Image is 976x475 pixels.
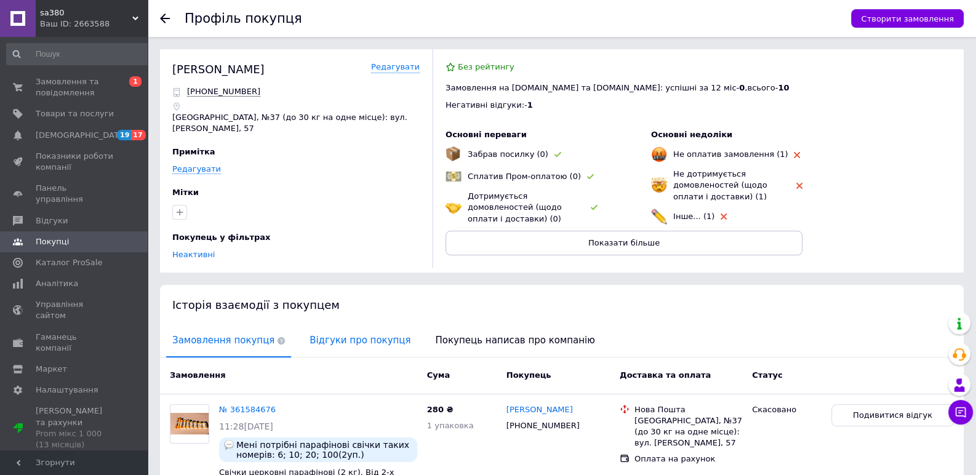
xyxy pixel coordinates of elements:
input: Пошук [6,43,150,65]
button: Створити замовлення [851,9,964,28]
img: rating-tag-type [554,152,561,158]
span: Мітки [172,188,199,197]
h1: Профіль покупця [185,11,302,26]
span: Cума [427,370,450,380]
div: Оплата на рахунок [634,453,742,465]
span: [PERSON_NAME] та рахунки [36,405,114,450]
span: 11:28[DATE] [219,421,273,431]
span: Гаманець компанії [36,332,114,354]
span: 1 [527,100,533,110]
span: 0 [739,83,745,92]
img: :speech_balloon: [224,440,234,450]
span: Налаштування [36,385,98,396]
div: Повернутися назад [160,14,170,23]
span: Відгуки про покупця [303,325,417,356]
span: Забрав посилку (0) [468,150,548,159]
a: № 361584676 [219,405,276,414]
span: Основні переваги [446,130,527,139]
span: Статус [752,370,783,380]
span: Інше... (1) [673,212,714,221]
button: Показати більше [446,231,802,255]
span: Мені потрібні парафінові свічки таких номерів: 6; 10; 20; 100(2уп.) [236,440,412,460]
img: rating-tag-type [794,152,800,158]
span: Дотримується домовленостей (щодо оплати і доставки) (0) [468,191,562,223]
div: [GEOGRAPHIC_DATA], №37 (до 30 кг на одне місце): вул. [PERSON_NAME], 57 [634,415,742,449]
a: Неактивні [172,250,215,259]
span: Створити замовлення [861,14,954,23]
span: Замовлення покупця [166,325,291,356]
span: 1 [129,76,142,87]
span: Без рейтингу [458,62,514,71]
span: 10 [778,83,789,92]
div: [PERSON_NAME] [172,62,265,77]
span: Не оплатив замовлення (1) [673,150,788,159]
span: Негативні відгуки: - [446,100,527,110]
span: 17 [131,130,145,140]
span: 280 ₴ [427,405,454,414]
span: Управління сайтом [36,299,114,321]
span: Покупець написав про компанію [430,325,601,356]
img: emoji [446,199,462,215]
span: Примітка [172,147,215,156]
span: Товари та послуги [36,108,114,119]
img: rating-tag-type [591,205,598,210]
img: emoji [651,177,667,193]
a: Редагувати [371,62,420,73]
img: Фото товару [170,413,209,434]
span: Сплатив Пром-оплатою (0) [468,172,581,181]
span: Відгуки [36,215,68,226]
span: Замовлення на [DOMAIN_NAME] та [DOMAIN_NAME]: успішні за 12 міс - , всього - [446,83,789,92]
span: Замовлення та повідомлення [36,76,114,98]
a: Фото товару [170,404,209,444]
div: Скасовано [752,404,822,415]
img: rating-tag-type [796,183,802,189]
p: [GEOGRAPHIC_DATA], №37 (до 30 кг на одне місце): вул. [PERSON_NAME], 57 [172,112,420,134]
div: [PHONE_NUMBER] [504,418,582,434]
span: Маркет [36,364,67,375]
span: Не дотримується домовленостей (щодо оплати і доставки) (1) [673,169,767,201]
img: rating-tag-type [587,174,594,180]
img: emoji [446,169,462,185]
span: Покупець [506,370,551,380]
img: emoji [651,209,667,225]
a: Редагувати [172,164,221,174]
span: Відправити SMS [187,87,260,97]
span: sa380 [40,7,132,18]
span: 1 упаковка [427,421,474,430]
button: Чат з покупцем [948,400,973,425]
span: [DEMOGRAPHIC_DATA] [36,130,127,141]
div: Нова Пошта [634,404,742,415]
div: Prom мікс 1 000 (13 місяців) [36,428,114,450]
span: Доставка та оплата [620,370,711,380]
span: Подивитися відгук [853,410,932,421]
span: Показники роботи компанії [36,151,114,173]
div: Покупець у фільтрах [172,232,417,243]
img: emoji [651,146,667,162]
span: Каталог ProSale [36,257,102,268]
button: Подивитися відгук [831,404,954,427]
span: 19 [117,130,131,140]
span: Історія взаємодії з покупцем [172,298,340,311]
img: emoji [446,146,460,161]
img: rating-tag-type [721,214,727,220]
span: Аналітика [36,278,78,289]
span: Покупці [36,236,69,247]
div: Ваш ID: 2663588 [40,18,148,30]
span: Показати більше [588,238,660,247]
span: Основні недоліки [651,130,732,139]
a: [PERSON_NAME] [506,404,573,416]
span: Панель управління [36,183,114,205]
span: Замовлення [170,370,225,380]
